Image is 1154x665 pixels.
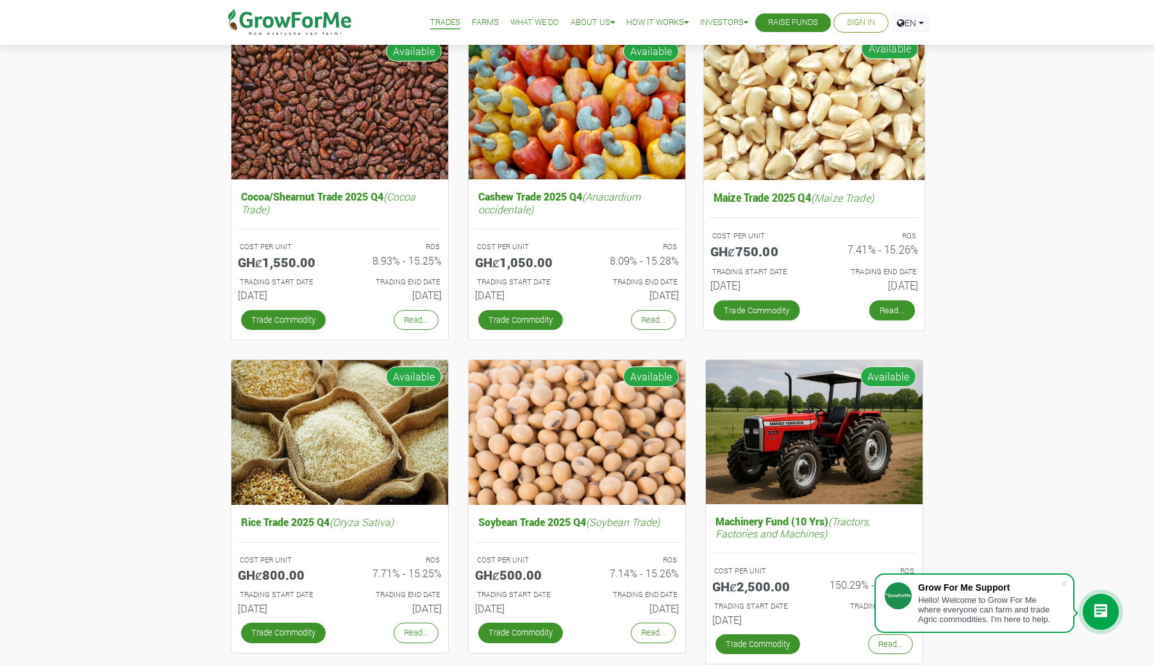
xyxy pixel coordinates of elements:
[394,310,439,330] a: Read...
[712,266,803,277] p: Estimated Trading Start Date
[631,623,676,643] a: Read...
[589,242,677,252] p: ROS
[475,567,567,582] h5: GHȼ500.00
[238,289,330,301] h6: [DATE]
[626,16,689,29] a: How it Works
[238,513,442,620] a: Rice Trade 2025 Q4(Oryza Sativa) COST PER UNIT GHȼ800.00 ROS 7.71% - 15.25% TRADING START DATE [D...
[824,243,918,256] h6: 7.41% - 15.26%
[330,515,394,529] i: (Oryza Sativa)
[768,16,818,29] a: Raise Funds
[571,16,615,29] a: About Us
[238,187,442,218] h5: Cocoa/Shearnut Trade 2025 Q4
[860,366,916,387] span: Available
[241,623,326,643] a: Trade Commodity
[847,16,875,29] a: Sign In
[712,230,803,241] p: COST PER UNIT
[589,277,677,288] p: Estimated Trading End Date
[710,279,805,291] h6: [DATE]
[631,310,676,330] a: Read...
[623,366,679,387] span: Available
[811,190,874,204] i: (Maize Trade)
[891,13,930,33] a: EN
[231,360,448,505] img: growforme image
[469,35,685,180] img: growforme image
[706,360,923,504] img: growforme image
[394,623,439,643] a: Read...
[351,242,440,252] p: ROS
[351,555,440,566] p: ROS
[475,513,679,531] h5: Soybean Trade 2025 Q4
[712,512,916,631] a: Machinery Fund (10 Yrs)(Tractors, Factories and Machines) COST PER UNIT GHȼ2,500.00 ROS 150.29% -...
[238,567,330,582] h5: GHȼ800.00
[351,589,440,600] p: Estimated Trading End Date
[349,254,442,267] h6: 8.93% - 15.25%
[241,310,326,330] a: Trade Commodity
[712,512,916,543] h5: Machinery Fund (10 Yrs)
[349,567,442,579] h6: 7.71% - 15.25%
[241,190,415,215] i: (Cocoa Trade)
[475,513,679,620] a: Soybean Trade 2025 Q4(Soybean Trade) COST PER UNIT GHȼ500.00 ROS 7.14% - 15.26% TRADING START DAT...
[826,230,916,241] p: ROS
[587,567,679,579] h6: 7.14% - 15.26%
[238,187,442,306] a: Cocoa/Shearnut Trade 2025 Q4(Cocoa Trade) COST PER UNIT GHȼ1,550.00 ROS 8.93% - 15.25% TRADING ST...
[475,187,679,218] h5: Cashew Trade 2025 Q4
[430,16,460,29] a: Trades
[477,589,565,600] p: Estimated Trading Start Date
[386,41,442,62] span: Available
[824,614,916,626] h6: [DATE]
[349,602,442,614] h6: [DATE]
[472,16,499,29] a: Farms
[587,602,679,614] h6: [DATE]
[240,555,328,566] p: COST PER UNIT
[240,277,328,288] p: Estimated Trading Start Date
[240,242,328,252] p: COST PER UNIT
[714,601,803,612] p: Estimated Trading Start Date
[477,277,565,288] p: Estimated Trading Start Date
[478,623,563,643] a: Trade Commodity
[623,41,679,62] span: Available
[349,289,442,301] h6: [DATE]
[238,513,442,531] h5: Rice Trade 2025 Q4
[710,188,918,207] h5: Maize Trade 2025 Q4
[714,300,800,320] a: Trade Commodity
[240,589,328,600] p: Estimated Trading Start Date
[826,601,914,612] p: Estimated Trading End Date
[704,31,925,179] img: growforme image
[477,242,565,252] p: COST PER UNIT
[475,289,567,301] h6: [DATE]
[469,360,685,505] img: growforme image
[510,16,559,29] a: What We Do
[826,566,914,577] p: ROS
[861,38,918,59] span: Available
[918,595,1060,624] div: Hello! Welcome to Grow For Me where everyone can farm and trade Agric commodities. I'm here to help.
[478,190,640,215] i: (Anacardium occidentale)
[231,35,448,180] img: growforme image
[589,555,677,566] p: ROS
[475,254,567,270] h5: GHȼ1,050.00
[589,589,677,600] p: Estimated Trading End Date
[715,514,870,540] i: (Tractors, Factories and Machines)
[587,289,679,301] h6: [DATE]
[710,188,918,297] a: Maize Trade 2025 Q4(Maize Trade) COST PER UNIT GHȼ750.00 ROS 7.41% - 15.26% TRADING START DATE [D...
[351,277,440,288] p: Estimated Trading End Date
[710,243,805,258] h5: GHȼ750.00
[826,266,916,277] p: Estimated Trading End Date
[386,366,442,387] span: Available
[824,579,916,591] h6: 150.29% - 255.43%
[700,16,748,29] a: Investors
[715,634,800,654] a: Trade Commodity
[868,634,913,654] a: Read...
[712,579,805,594] h5: GHȼ2,500.00
[238,602,330,614] h6: [DATE]
[918,582,1060,593] div: Grow For Me Support
[714,566,803,577] p: COST PER UNIT
[824,279,918,291] h6: [DATE]
[586,515,660,529] i: (Soybean Trade)
[477,555,565,566] p: COST PER UNIT
[475,187,679,306] a: Cashew Trade 2025 Q4(Anacardium occidentale) COST PER UNIT GHȼ1,050.00 ROS 8.09% - 15.28% TRADING...
[475,602,567,614] h6: [DATE]
[238,254,330,270] h5: GHȼ1,550.00
[587,254,679,267] h6: 8.09% - 15.28%
[869,300,915,320] a: Read...
[712,614,805,626] h6: [DATE]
